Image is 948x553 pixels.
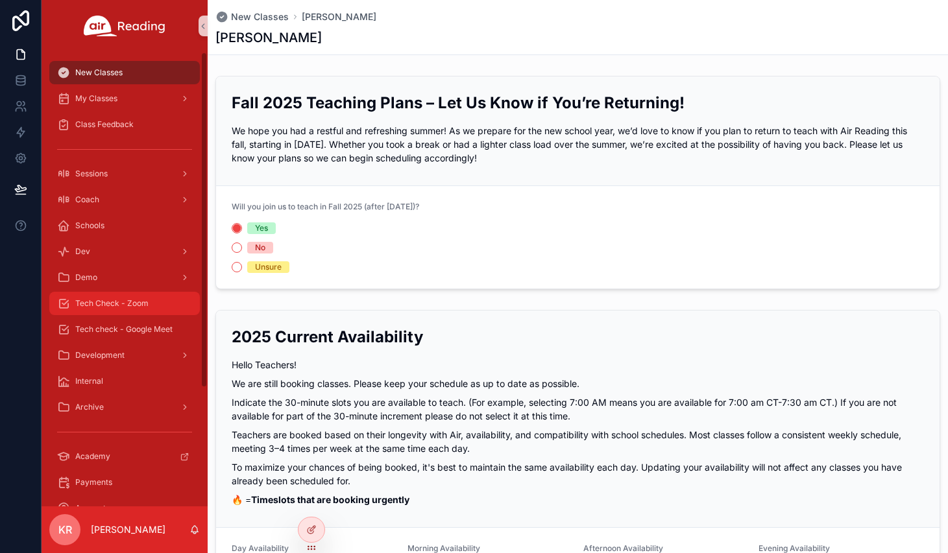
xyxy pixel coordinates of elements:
[255,261,282,273] div: Unsure
[232,377,924,390] p: We are still booking classes. Please keep your schedule as up to date as possible.
[58,522,72,537] span: KR
[49,188,200,211] a: Coach
[75,272,97,283] span: Demo
[255,242,265,253] div: No
[75,350,125,360] span: Development
[232,92,924,113] h2: Fall 2025 Teaching Plans – Let Us Know if You’re Returning!
[75,451,110,462] span: Academy
[232,358,924,371] p: Hello Teachers!
[49,344,200,367] a: Development
[49,471,200,494] a: Payments
[407,543,480,553] span: Morning Availability
[251,494,409,505] strong: Timeslots that are booking urgently
[49,318,200,341] a: Tech check - Google Meet
[215,29,322,47] h1: [PERSON_NAME]
[75,119,134,130] span: Class Feedback
[232,460,924,488] p: To maximize your chances of being booked, it's best to maintain the same availability each day. U...
[232,543,289,553] span: Day Availability
[49,87,200,110] a: My Classes
[49,370,200,393] a: Internal
[75,169,108,179] span: Sessions
[232,428,924,455] p: Teachers are booked based on their longevity with Air, availability, and compatibility with schoo...
[75,246,90,257] span: Dev
[232,493,924,506] p: 🔥 =
[49,61,200,84] a: New Classes
[232,202,419,211] span: Will you join us to teach in Fall 2025 (after [DATE])?
[75,298,149,309] span: Tech Check - Zoom
[49,240,200,263] a: Dev
[302,10,376,23] a: [PERSON_NAME]
[75,93,117,104] span: My Classes
[49,113,200,136] a: Class Feedback
[49,497,200,520] a: Account
[215,10,289,23] a: New Classes
[75,194,99,205] span: Coach
[91,523,165,536] p: [PERSON_NAME]
[232,124,924,165] p: We hope you had a restful and refreshing summer! As we prepare for the new school year, we’d love...
[49,266,200,289] a: Demo
[75,402,104,412] span: Archive
[759,543,830,553] span: Evening Availability
[75,376,103,386] span: Internal
[75,220,104,231] span: Schools
[49,292,200,315] a: Tech Check - Zoom
[75,503,106,513] span: Account
[255,222,268,234] div: Yes
[42,52,208,506] div: scrollable content
[49,162,200,185] a: Sessions
[84,16,165,36] img: App logo
[49,214,200,237] a: Schools
[49,445,200,468] a: Academy
[75,67,123,78] span: New Classes
[75,324,173,335] span: Tech check - Google Meet
[232,326,924,347] h2: 2025 Current Availability
[231,10,289,23] span: New Classes
[75,477,112,488] span: Payments
[49,395,200,419] a: Archive
[583,543,663,553] span: Afternoon Availability
[232,395,924,423] p: Indicate the 30-minute slots you are available to teach. (For example, selecting 7:00 AM means yo...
